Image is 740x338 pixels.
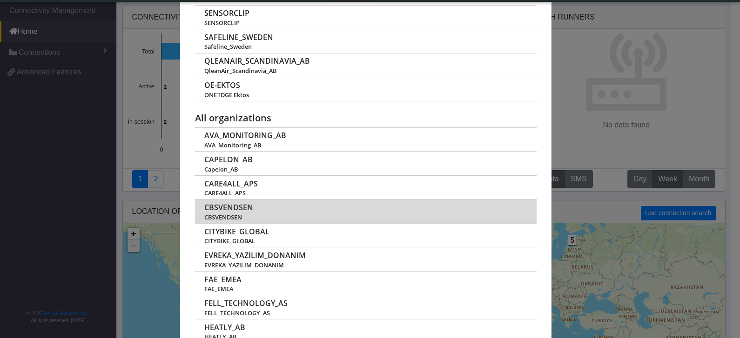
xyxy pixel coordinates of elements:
[195,113,537,124] h5: All organizations
[204,20,526,27] span: SENSORCLIP
[204,299,288,308] span: FELL_TECHNOLOGY_AS
[204,43,526,50] span: Safeline_Sweden
[204,275,242,284] span: FAE_EMEA
[204,214,526,221] span: CBSVENDSEN
[204,227,269,236] span: CITYBIKE_GLOBAL
[204,166,526,173] span: Capelon_AB
[204,310,526,317] span: FELL_TECHNOLOGY_AS
[204,262,526,269] span: EVREKA_YAZILIM_DONANIM
[204,251,306,260] span: EVREKA_YAZILIM_DONANIM
[204,92,526,99] span: ONEƎDGE Ektos
[204,9,249,18] span: SENSORCLIP
[204,142,526,149] span: AVA_Monitoring_AB
[204,57,310,66] span: QLEANAIR_SCANDINAVIA_AB
[204,285,526,292] span: FAE_EMEA
[204,323,245,332] span: HEATLY_AB
[204,33,273,42] span: SAFELINE_SWEDEN
[204,155,253,164] span: CAPELON_AB
[204,67,526,74] span: QleanAir_Scandinavia_AB
[204,179,258,188] span: CARE4ALL_APS
[204,131,286,140] span: AVA_MONITORING_AB
[204,203,253,212] span: CBSVENDSEN
[204,190,526,197] span: CARE4ALL_APS
[204,81,240,90] span: OE-EKTOS
[204,238,526,245] span: CITYBIKE_GLOBAL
